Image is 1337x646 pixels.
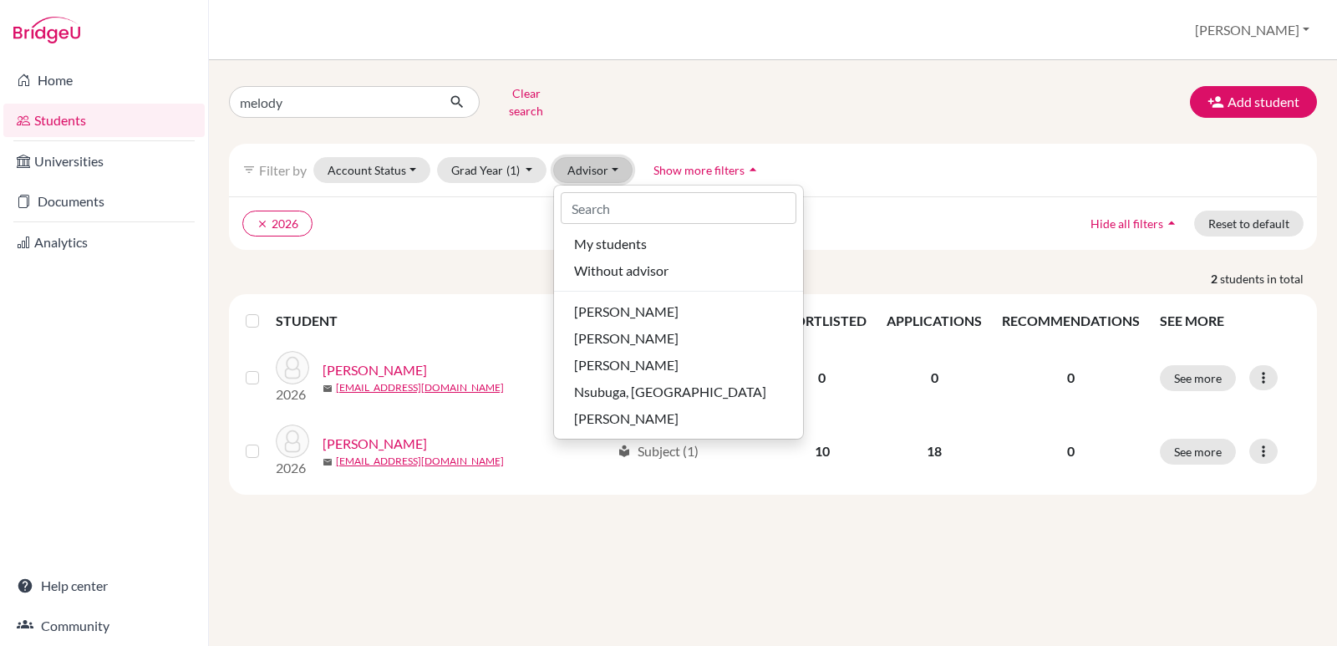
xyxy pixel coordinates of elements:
[653,163,745,177] span: Show more filters
[323,434,427,454] a: [PERSON_NAME]
[480,80,572,124] button: Clear search
[1194,211,1304,237] button: Reset to default
[561,192,796,224] input: Search
[1187,14,1317,46] button: [PERSON_NAME]
[574,234,647,254] span: My students
[1002,368,1140,388] p: 0
[336,454,504,469] a: [EMAIL_ADDRESS][DOMAIN_NAME]
[276,351,309,384] img: Teira, Melody
[639,157,775,183] button: Show more filtersarrow_drop_up
[3,569,205,603] a: Help center
[767,341,877,415] td: 0
[276,384,309,404] p: 2026
[313,157,430,183] button: Account Status
[554,298,803,325] button: [PERSON_NAME]
[877,415,992,488] td: 18
[992,301,1150,341] th: RECOMMENDATIONS
[1150,301,1310,341] th: SEE MORE
[574,409,679,429] span: [PERSON_NAME]
[1211,270,1220,287] strong: 2
[3,609,205,643] a: Community
[554,257,803,284] button: Without advisor
[276,301,607,341] th: STUDENT
[13,17,80,43] img: Bridge-U
[554,405,803,432] button: [PERSON_NAME]
[1190,86,1317,118] button: Add student
[1002,441,1140,461] p: 0
[506,163,520,177] span: (1)
[554,352,803,379] button: [PERSON_NAME]
[3,185,205,218] a: Documents
[3,226,205,259] a: Analytics
[1220,270,1317,287] span: students in total
[1160,365,1236,391] button: See more
[574,302,679,322] span: [PERSON_NAME]
[1163,215,1180,231] i: arrow_drop_up
[553,185,804,440] div: Advisor
[323,360,427,380] a: [PERSON_NAME]
[553,157,633,183] button: Advisor
[877,341,992,415] td: 0
[3,64,205,97] a: Home
[242,163,256,176] i: filter_list
[767,301,877,341] th: SHORTLISTED
[276,458,309,478] p: 2026
[574,328,679,348] span: [PERSON_NAME]
[3,145,205,178] a: Universities
[618,441,699,461] div: Subject (1)
[257,218,268,230] i: clear
[877,301,992,341] th: APPLICATIONS
[3,104,205,137] a: Students
[618,445,631,458] span: local_library
[767,415,877,488] td: 10
[554,325,803,352] button: [PERSON_NAME]
[1160,439,1236,465] button: See more
[259,162,307,178] span: Filter by
[437,157,547,183] button: Grad Year(1)
[554,379,803,405] button: Nsubuga, [GEOGRAPHIC_DATA]
[276,425,309,458] img: Teira, Melody
[1076,211,1194,237] button: Hide all filtersarrow_drop_up
[574,382,766,402] span: Nsubuga, [GEOGRAPHIC_DATA]
[1090,216,1163,231] span: Hide all filters
[574,355,679,375] span: [PERSON_NAME]
[745,161,761,178] i: arrow_drop_up
[242,211,313,237] button: clear2026
[323,457,333,467] span: mail
[336,380,504,395] a: [EMAIL_ADDRESS][DOMAIN_NAME]
[574,261,668,281] span: Without advisor
[323,384,333,394] span: mail
[229,86,436,118] input: Find student by name...
[554,231,803,257] button: My students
